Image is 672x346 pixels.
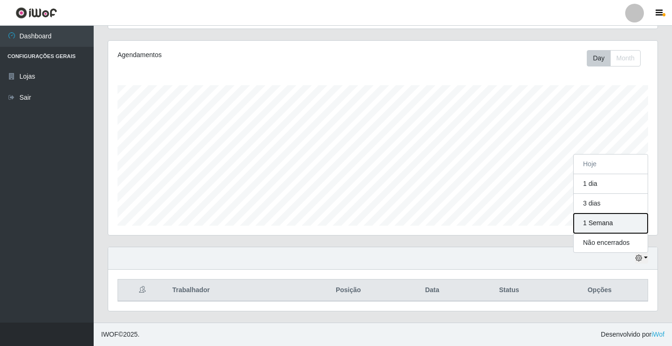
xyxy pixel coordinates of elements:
button: Não encerrados [574,233,648,252]
button: Hoje [574,155,648,174]
th: Opções [552,280,648,302]
div: Agendamentos [118,50,331,60]
button: 3 dias [574,194,648,213]
div: Toolbar with button groups [587,50,648,66]
span: © 2025 . [101,330,140,339]
span: IWOF [101,331,118,338]
th: Trabalhador [167,280,299,302]
div: First group [587,50,641,66]
th: Data [398,280,466,302]
button: 1 Semana [574,213,648,233]
button: Day [587,50,611,66]
button: Month [610,50,641,66]
button: 1 dia [574,174,648,194]
th: Status [467,280,552,302]
img: CoreUI Logo [15,7,57,19]
a: iWof [651,331,665,338]
span: Desenvolvido por [601,330,665,339]
th: Posição [299,280,398,302]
